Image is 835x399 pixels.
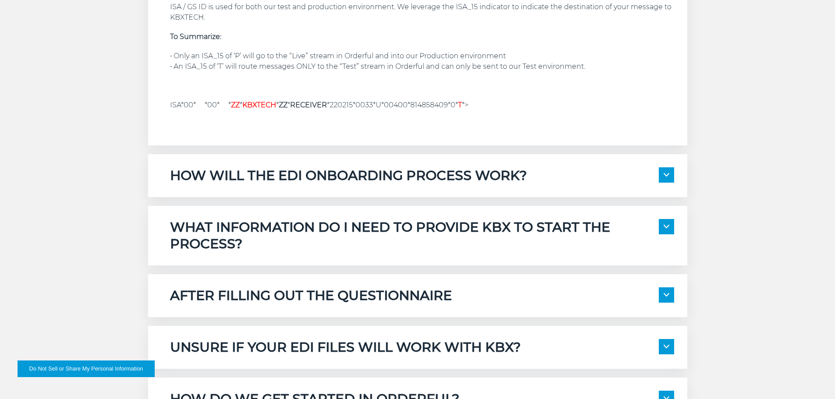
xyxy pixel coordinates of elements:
[242,101,276,109] span: KBXTECH
[279,101,288,109] strong: ZZ
[170,32,221,41] strong: To Summarize:
[170,339,521,356] h5: UNSURE IF YOUR EDI FILES WILL WORK WITH KBX?
[170,219,659,252] h5: WHAT INFORMATION DO I NEED TO PROVIDE KBX TO START THE PROCESS?
[170,287,452,304] h5: AFTER FILLING OUT THE QUESTIONNAIRE
[170,167,527,184] h5: HOW WILL THE EDI ONBOARDING PROCESS WORK?
[290,101,327,109] strong: RECEIVER
[231,101,240,109] span: ZZ
[664,345,669,348] img: arrow
[170,51,674,72] p: • Only an ISA_15 of ‘P’ will go to the “Live” stream in Orderful and into our Production environm...
[664,225,669,228] img: arrow
[18,360,155,377] button: Do Not Sell or Share My Personal Information
[664,173,669,177] img: arrow
[458,101,462,109] span: T
[664,293,669,297] img: arrow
